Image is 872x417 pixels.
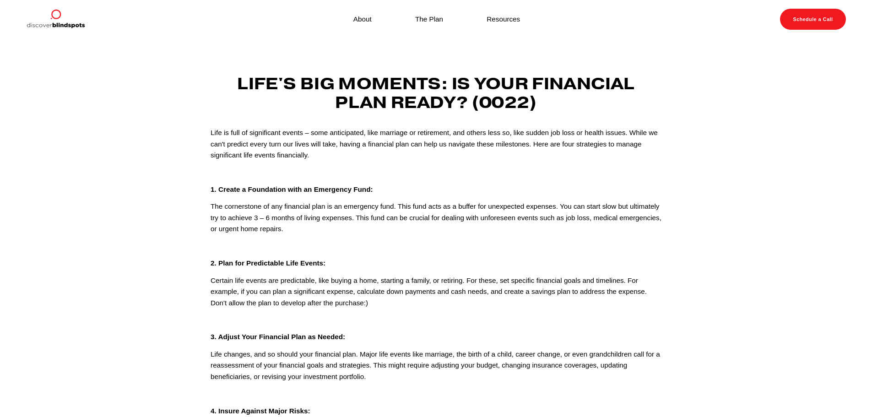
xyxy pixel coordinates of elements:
[26,9,85,30] img: Discover Blind Spots
[211,275,661,309] p: Certain life events are predictable, like buying a home, starting a family, or retiring. For thes...
[211,407,310,415] strong: 4. Insure Against Major Risks:
[780,9,846,30] a: Schedule a Call
[211,127,661,161] p: Life is full of significant events – some anticipated, like marriage or retirement, and others le...
[487,13,520,25] a: Resources
[211,201,661,234] p: The cornerstone of any financial plan is an emergency fund. This fund acts as a buffer for unexpe...
[237,73,639,113] strong: Life's Big Moments: Is Your Financial Plan Ready? (0022)
[211,259,325,267] strong: 2. Plan for Predictable Life Events:
[211,349,661,382] p: Life changes, and so should your financial plan. Major life events like marriage, the birth of a ...
[353,13,372,25] a: About
[211,333,345,341] strong: 3. Adjust Your Financial Plan as Needed:
[415,13,443,25] a: The Plan
[211,185,373,193] strong: 1. Create a Foundation with an Emergency Fund:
